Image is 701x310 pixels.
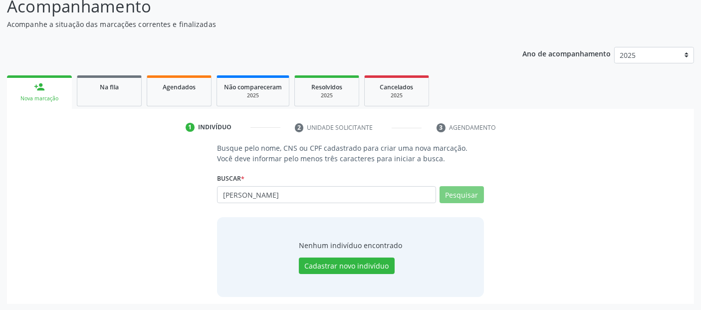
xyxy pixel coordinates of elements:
[522,47,611,59] p: Ano de acompanhamento
[163,83,196,91] span: Agendados
[299,258,395,275] button: Cadastrar novo indivíduo
[14,95,65,102] div: Nova marcação
[224,92,282,99] div: 2025
[299,240,402,251] div: Nenhum indivíduo encontrado
[440,186,484,203] button: Pesquisar
[372,92,422,99] div: 2025
[311,83,342,91] span: Resolvidos
[34,81,45,92] div: person_add
[380,83,414,91] span: Cancelados
[217,186,436,203] input: Busque por nome, CNS ou CPF
[302,92,352,99] div: 2025
[198,123,232,132] div: Indivíduo
[217,171,244,186] label: Buscar
[7,19,488,29] p: Acompanhe a situação das marcações correntes e finalizadas
[224,83,282,91] span: Não compareceram
[217,143,483,164] p: Busque pelo nome, CNS ou CPF cadastrado para criar uma nova marcação. Você deve informar pelo men...
[186,123,195,132] div: 1
[100,83,119,91] span: Na fila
